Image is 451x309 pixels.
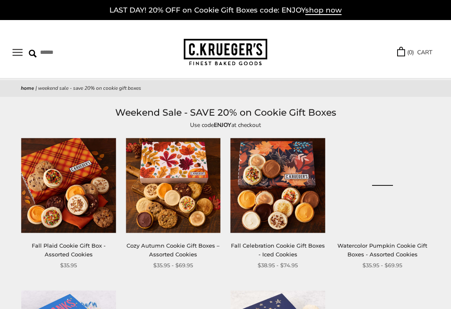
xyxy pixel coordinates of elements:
[231,242,325,258] a: Fall Celebration Cookie Gift Boxes - Iced Cookies
[109,6,342,15] a: LAST DAY! 20% OFF on Cookie Gift Boxes code: ENJOYshop now
[38,85,141,91] span: Weekend Sale - SAVE 20% on Cookie Gift Boxes
[21,105,430,120] h1: Weekend Sale - SAVE 20% on Cookie Gift Boxes
[305,6,342,15] span: shop now
[21,84,430,93] nav: breadcrumbs
[335,138,430,233] a: Watercolor Pumpkin Cookie Gift Boxes - Assorted Cookies
[29,50,37,58] img: Search
[21,85,34,91] a: Home
[258,261,298,270] span: $38.95 - $74.95
[33,120,418,130] p: Use code at checkout
[153,261,193,270] span: $35.95 - $69.95
[35,85,37,91] span: |
[397,48,432,57] a: (0) CART
[214,121,231,129] strong: ENJOY
[362,261,402,270] span: $35.95 - $69.95
[21,138,116,233] img: Fall Plaid Cookie Gift Box - Assorted Cookies
[127,242,220,258] a: Cozy Autumn Cookie Gift Boxes – Assorted Cookies
[184,39,267,66] img: C.KRUEGER'S
[60,261,77,270] span: $35.95
[337,242,427,258] a: Watercolor Pumpkin Cookie Gift Boxes - Assorted Cookies
[126,138,221,233] img: Cozy Autumn Cookie Gift Boxes – Assorted Cookies
[32,242,106,258] a: Fall Plaid Cookie Gift Box - Assorted Cookies
[13,49,23,56] button: Open navigation
[29,46,114,59] input: Search
[231,138,325,233] img: Fall Celebration Cookie Gift Boxes - Iced Cookies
